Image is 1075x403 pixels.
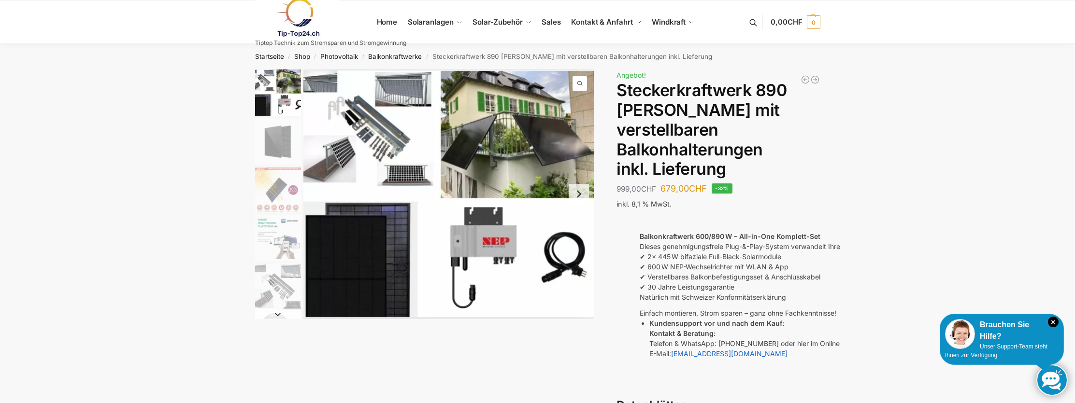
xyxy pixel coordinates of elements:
[538,0,565,44] a: Sales
[652,17,686,27] span: Windkraft
[689,183,707,194] span: CHF
[473,17,523,27] span: Solar-Zubehör
[616,184,656,194] bdi: 999,00
[255,119,301,165] img: Maysun
[403,0,466,44] a: Solaranlagen
[422,53,432,61] span: /
[649,319,784,327] strong: Kundensupport vor und nach dem Kauf:
[303,69,594,319] li: 1 / 10
[571,17,632,27] span: Kontakt & Anfahrt
[649,318,1003,359] li: Telefon & WhatsApp: [PHONE_NUMBER] oder hier im Online Chat unter E-Mail:
[945,319,1059,342] div: Brauchen Sie Hilfe?
[310,53,320,61] span: /
[255,309,301,319] button: Next slide
[640,292,1003,302] p: Natürlich mit Schweizer Konformitätserklärung
[640,308,1003,318] p: Einfach montieren, Strom sparen – ganz ohne Fachkenntnisse!
[255,215,301,261] img: H2c172fe1dfc145729fae6a5890126e09w.jpg_960x960_39c920dd-527c-43d8-9d2f-57e1d41b5fed_1445x
[649,329,716,337] strong: Kontakt & Beratung:
[616,81,820,179] h1: Steckerkraftwerk 890 [PERSON_NAME] mit verstellbaren Balkonhalterungen inkl. Lieferung
[303,69,594,319] img: Komplett mit Balkonhalterung
[284,53,294,61] span: /
[408,17,454,27] span: Solaranlagen
[358,53,368,61] span: /
[294,53,310,60] a: Shop
[253,117,301,166] li: 2 / 10
[255,264,301,309] img: Aufstaenderung-Balkonkraftwerk_713x
[255,167,301,213] img: Bificial 30 % mehr Leistung
[567,0,645,44] a: Kontakt & Anfahrt
[253,69,301,117] li: 1 / 10
[641,184,656,194] span: CHF
[253,262,301,310] li: 5 / 10
[1048,317,1059,327] i: Schließen
[569,184,589,204] button: Next slide
[616,71,646,79] span: Angebot!
[771,17,802,27] span: 0,00
[810,75,820,84] a: Balkonkraftwerk 445/600 Watt Bificial
[648,0,699,44] a: Windkraft
[788,17,803,27] span: CHF
[253,166,301,214] li: 3 / 10
[469,0,535,44] a: Solar-Zubehör
[945,319,975,349] img: Customer service
[542,17,561,27] span: Sales
[640,231,1003,292] p: Dieses genehmigungsfreie Plug-&-Play-System verwandelt Ihren Balkon im Handumdrehen in eine Strom...
[255,40,406,46] p: Tiptop Technik zum Stromsparen und Stromgewinnung
[303,69,594,319] a: 860 Watt Komplett mit BalkonhalterungKomplett mit Balkonhalterung
[640,232,820,240] strong: Balkonkraftwerk 600/890 W – All-in-One Komplett-Set
[660,183,707,194] bdi: 679,00
[671,349,788,358] a: [EMAIL_ADDRESS][DOMAIN_NAME]
[945,343,1047,359] span: Unser Support-Team steht Ihnen zur Verfügung
[255,53,284,60] a: Startseite
[712,183,732,194] span: -32%
[368,53,422,60] a: Balkonkraftwerke
[801,75,810,84] a: 890/600 Watt bificiales Balkonkraftwerk mit 1 kWh smarten Speicher
[320,53,358,60] a: Photovoltaik
[253,214,301,262] li: 4 / 10
[238,44,837,69] nav: Breadcrumb
[807,15,820,29] span: 0
[255,69,301,116] img: Komplett mit Balkonhalterung
[771,8,820,37] a: 0,00CHF 0
[616,200,672,208] span: inkl. 8,1 % MwSt.
[253,310,301,359] li: 6 / 10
